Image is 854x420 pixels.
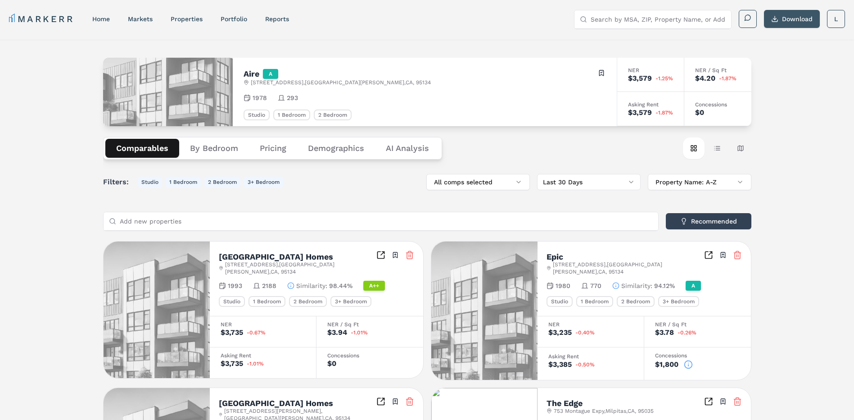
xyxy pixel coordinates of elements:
a: markets [128,15,153,23]
span: -1.01% [247,361,264,366]
div: $0 [327,360,336,367]
h2: [GEOGRAPHIC_DATA] Homes [219,399,333,407]
a: home [92,15,110,23]
a: Inspect Comparables [376,397,385,406]
span: 2188 [262,281,276,290]
button: Pricing [249,139,297,158]
div: 2 Bedroom [617,296,655,307]
div: NER [548,322,633,327]
span: 98.44% [329,281,352,290]
div: 1 Bedroom [576,296,613,307]
a: Inspect Comparables [704,397,713,406]
div: NER / Sq Ft [327,322,412,327]
span: 293 [287,93,298,102]
span: Similarity : [296,281,327,290]
div: 3+ Bedroom [658,296,699,307]
div: $3,735 [221,329,243,336]
a: reports [265,15,289,23]
span: -0.67% [247,330,266,335]
button: Download [764,10,820,28]
div: A [263,69,278,79]
span: -1.87% [719,76,737,81]
a: properties [171,15,203,23]
div: Asking Rent [221,353,305,358]
div: $0 [695,109,704,116]
div: Studio [547,296,573,307]
button: Demographics [297,139,375,158]
div: $3.94 [327,329,347,336]
a: Inspect Comparables [704,251,713,260]
div: A [686,281,701,291]
button: L [827,10,845,28]
div: Concessions [695,102,741,107]
div: Asking Rent [628,102,673,107]
span: -1.25% [655,76,673,81]
span: L [834,14,838,23]
div: A++ [363,281,385,291]
span: 753 Montague Expy , Milpitas , CA , 95035 [554,407,654,415]
button: Comparables [105,139,179,158]
a: MARKERR [9,13,74,25]
div: $3,579 [628,75,652,82]
div: $3,385 [548,361,572,368]
button: Recommended [666,213,751,229]
div: Concessions [327,353,412,358]
div: NER [628,68,673,73]
button: Studio [138,177,162,187]
span: [STREET_ADDRESS] , [GEOGRAPHIC_DATA][PERSON_NAME] , CA , 95134 [251,79,431,86]
span: Similarity : [621,281,652,290]
span: 1993 [228,281,242,290]
div: Asking Rent [548,354,633,359]
span: -0.26% [678,330,696,335]
div: Concessions [655,353,740,358]
span: -0.50% [575,362,595,367]
button: 1 Bedroom [166,177,201,187]
div: $3,235 [548,329,572,336]
span: Filters: [103,177,134,187]
div: 2 Bedroom [289,296,327,307]
span: -1.01% [351,330,368,335]
button: Property Name: A-Z [648,174,751,190]
div: $3.78 [655,329,674,336]
span: -0.40% [575,330,595,335]
span: [STREET_ADDRESS] , [GEOGRAPHIC_DATA][PERSON_NAME] , CA , 95134 [225,261,376,275]
div: $3,579 [628,109,652,116]
div: NER [221,322,305,327]
div: NER / Sq Ft [695,68,741,73]
button: AI Analysis [375,139,440,158]
div: NER / Sq Ft [655,322,740,327]
a: Portfolio [221,15,247,23]
span: 94.12% [654,281,675,290]
h2: Aire [244,70,259,78]
h2: [GEOGRAPHIC_DATA] Homes [219,253,333,261]
input: Search by MSA, ZIP, Property Name, or Address [591,10,726,28]
div: 1 Bedroom [273,110,310,120]
div: $4.20 [695,75,715,82]
span: [STREET_ADDRESS] , [GEOGRAPHIC_DATA][PERSON_NAME] , CA , 95134 [553,261,704,275]
span: 1978 [253,93,267,102]
div: 1 Bedroom [249,296,285,307]
div: Studio [244,110,270,120]
div: $3,735 [221,360,243,367]
span: 770 [590,281,601,290]
div: Studio [219,296,245,307]
button: 3+ Bedroom [244,177,283,187]
span: 1980 [556,281,570,290]
div: 2 Bedroom [314,110,352,120]
input: Add new properties [120,212,653,230]
button: All comps selected [426,174,530,190]
div: 3+ Bedroom [330,296,371,307]
button: 2 Bedroom [204,177,240,187]
h2: The Edge [547,399,583,407]
span: -1.87% [655,110,673,115]
button: By Bedroom [179,139,249,158]
h2: Epic [547,253,563,261]
div: $1,800 [655,361,678,368]
a: Inspect Comparables [376,251,385,260]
